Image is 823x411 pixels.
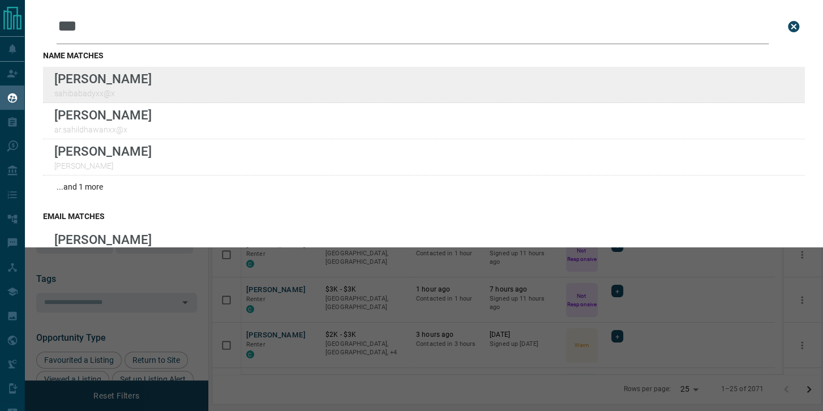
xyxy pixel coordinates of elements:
[43,175,805,198] div: ...and 1 more
[54,125,152,134] p: ar.sahildhawanxx@x
[54,161,152,170] p: [PERSON_NAME]
[43,51,805,60] h3: name matches
[54,108,152,122] p: [PERSON_NAME]
[54,144,152,159] p: [PERSON_NAME]
[54,89,152,98] p: sahibabadyxx@x
[54,71,152,86] p: [PERSON_NAME]
[782,15,805,38] button: close search bar
[43,212,805,221] h3: email matches
[54,232,152,247] p: [PERSON_NAME]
